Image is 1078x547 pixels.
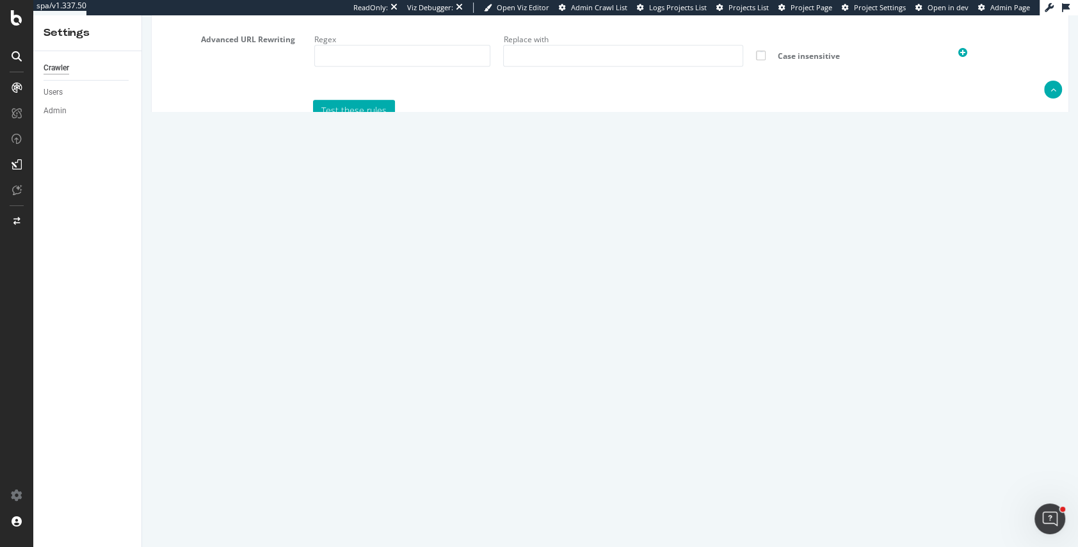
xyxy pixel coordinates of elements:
[791,3,832,12] span: Project Page
[559,3,627,13] a: Admin Crawl List
[854,3,906,12] span: Project Settings
[44,104,67,118] div: Admin
[44,61,69,75] div: Crawler
[778,3,832,13] a: Project Page
[44,86,63,99] div: Users
[361,14,406,29] label: Replace with
[407,3,453,13] div: Viz Debugger:
[171,84,253,106] a: Test these rules
[637,3,707,13] a: Logs Projects List
[842,3,906,13] a: Project Settings
[10,14,163,29] label: Advanced URL Rewriting
[728,3,769,12] span: Projects List
[928,3,969,12] span: Open in dev
[990,3,1030,12] span: Admin Page
[1034,503,1065,534] iframe: Intercom live chat
[44,86,133,99] a: Users
[978,3,1030,13] a: Admin Page
[649,3,707,12] span: Logs Projects List
[915,3,969,13] a: Open in dev
[497,3,549,12] span: Open Viz Editor
[44,26,131,40] div: Settings
[353,3,388,13] div: ReadOnly:
[626,35,789,46] span: Case insensitive
[716,3,769,13] a: Projects List
[172,14,194,29] label: Regex
[44,104,133,118] a: Admin
[484,3,549,13] a: Open Viz Editor
[44,61,133,75] a: Crawler
[571,3,627,12] span: Admin Crawl List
